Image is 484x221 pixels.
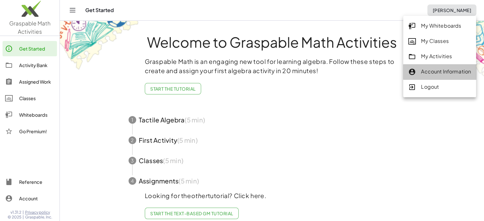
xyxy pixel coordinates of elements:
div: Get Started [19,45,54,52]
div: Account Information [408,68,471,76]
div: 3 [129,157,136,164]
a: My Classes [403,34,476,49]
span: Graspable Math Activities [9,20,51,35]
span: Start the Text-based GM Tutorial [150,211,233,216]
a: Reference [3,174,57,190]
em: other [191,192,208,199]
button: 4Assignments(5 min) [121,171,423,191]
a: Privacy policy [25,210,52,215]
a: My Whiteboards [403,18,476,34]
a: Whiteboards [3,107,57,122]
button: Toggle navigation [67,5,78,15]
div: 1 [129,116,136,124]
span: | [23,215,24,220]
div: Classes [19,94,54,102]
h1: Welcome to Graspable Math Activities [117,35,427,49]
a: Get Started [3,41,57,56]
div: Reference [19,178,54,186]
div: My Whiteboards [408,22,471,30]
button: 3Classes(5 min) [121,150,423,171]
a: My Activities [403,49,476,64]
img: get-started-bg-ul-Ceg4j33I.png [60,20,139,71]
div: Account [19,195,54,202]
a: Start the Text-based GM Tutorial [145,208,239,219]
p: Looking for the tutorial? Click here. [145,191,399,200]
p: Graspable Math is an engaging new tool for learning algebra. Follow these steps to create and ass... [145,57,399,75]
span: | [23,210,24,215]
button: 1Tactile Algebra(5 min) [121,110,423,130]
span: [PERSON_NAME] [432,7,471,13]
div: My Classes [408,37,471,45]
a: Account [3,191,57,206]
a: Activity Bank [3,58,57,73]
button: Start the Tutorial [145,83,201,94]
button: [PERSON_NAME] [427,4,476,16]
div: Logout [408,83,471,91]
div: My Activities [408,52,471,61]
span: Start the Tutorial [150,86,196,92]
button: 2First Activity(5 min) [121,130,423,150]
a: Assigned Work [3,74,57,89]
span: Graspable, Inc. [25,215,52,220]
div: Whiteboards [19,111,54,119]
span: © 2025 [8,215,21,220]
div: Assigned Work [19,78,54,86]
div: 4 [129,177,136,185]
div: Activity Bank [19,61,54,69]
span: v1.31.2 [11,210,21,215]
div: Go Premium! [19,128,54,135]
div: 2 [129,136,136,144]
a: Classes [3,91,57,106]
